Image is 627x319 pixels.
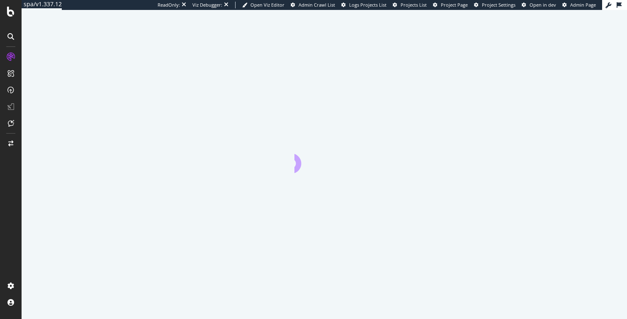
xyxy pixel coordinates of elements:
[570,2,596,8] span: Admin Page
[433,2,468,8] a: Project Page
[441,2,468,8] span: Project Page
[291,2,335,8] a: Admin Crawl List
[474,2,515,8] a: Project Settings
[158,2,180,8] div: ReadOnly:
[482,2,515,8] span: Project Settings
[294,143,354,173] div: animation
[192,2,222,8] div: Viz Debugger:
[341,2,386,8] a: Logs Projects List
[393,2,427,8] a: Projects List
[562,2,596,8] a: Admin Page
[250,2,284,8] span: Open Viz Editor
[530,2,556,8] span: Open in dev
[242,2,284,8] a: Open Viz Editor
[349,2,386,8] span: Logs Projects List
[401,2,427,8] span: Projects List
[299,2,335,8] span: Admin Crawl List
[522,2,556,8] a: Open in dev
